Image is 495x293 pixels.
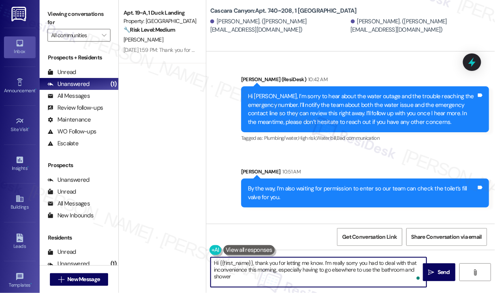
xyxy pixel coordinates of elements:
label: Viewing conversations for [48,8,110,29]
a: Insights • [4,153,36,175]
input: All communities [51,29,98,42]
div: Maintenance [48,116,91,124]
div: (1) [109,258,118,270]
span: • [29,126,30,131]
b: Cascara Canyon: Apt. 740~208, 1 [GEOGRAPHIC_DATA] [210,7,357,15]
span: Bad communication [337,135,379,141]
div: 10:51 AM [280,167,301,176]
div: Hi [PERSON_NAME], I’m sorry to hear about the water outage and the trouble reaching the emergency... [248,92,476,126]
span: High risk , [298,135,317,141]
div: Unanswered [48,260,89,268]
div: Review follow-ups [48,104,103,112]
img: ResiDesk Logo [11,7,28,21]
span: • [35,87,36,92]
div: Tagged as: [241,132,489,144]
span: • [30,281,32,287]
div: WO Follow-ups [48,127,96,136]
button: New Message [50,273,109,286]
div: (1) [109,78,118,90]
span: • [27,164,29,170]
div: [PERSON_NAME]. ([PERSON_NAME][EMAIL_ADDRESS][DOMAIN_NAME]) [351,17,489,34]
i:  [428,269,434,276]
button: Share Conversation via email [406,228,487,246]
div: Unread [48,68,76,76]
div: [PERSON_NAME] [241,167,489,179]
div: All Messages [48,92,90,100]
div: Unread [48,248,76,256]
a: Site Visit • [4,114,36,136]
div: Prospects [40,161,118,169]
div: Prospects + Residents [40,53,118,62]
span: [PERSON_NAME] [124,36,163,43]
span: New Message [67,275,100,283]
strong: 🔧 Risk Level: Medium [124,26,175,33]
a: Buildings [4,192,36,213]
div: By the way, I’m also waiting for permission to enter so our team can check the toilet’s fill valv... [248,185,476,202]
span: Plumbing/water , [264,135,298,141]
div: [PERSON_NAME] (ResiDesk) [241,75,489,86]
a: Templates • [4,270,36,291]
button: Get Conversation Link [337,228,402,246]
a: Leads [4,231,36,253]
span: Get Conversation Link [342,233,397,241]
div: Apt. 19~A, 1 Duck Landing [124,9,197,17]
textarea: To enrich screen reader interactions, please activate Accessibility in Grammarly extension settings [211,257,426,287]
div: 10:42 AM [306,75,327,84]
a: Inbox [4,36,36,58]
div: [PERSON_NAME]. ([PERSON_NAME][EMAIL_ADDRESS][DOMAIN_NAME]) [210,17,349,34]
i:  [472,269,478,276]
span: Water bill , [317,135,337,141]
i:  [102,32,106,38]
div: Property: [GEOGRAPHIC_DATA] [124,17,197,25]
span: Share Conversation via email [411,233,482,241]
span: Send [438,268,450,276]
div: All Messages [48,200,90,208]
div: Residents [40,234,118,242]
div: Unanswered [48,80,89,88]
div: Unanswered [48,176,89,184]
button: Send [423,263,455,281]
i:  [58,276,64,283]
div: New Inbounds [48,211,93,220]
div: Escalate [48,139,78,148]
div: Unread [48,188,76,196]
